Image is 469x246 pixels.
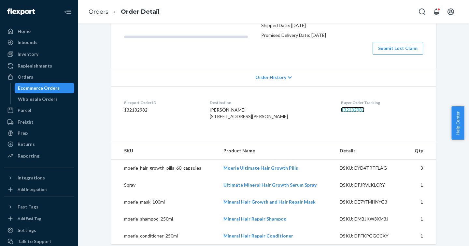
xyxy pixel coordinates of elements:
[4,173,74,183] button: Integrations
[406,227,436,244] td: 1
[18,238,51,245] div: Talk to Support
[4,117,74,127] a: Freight
[4,128,74,138] a: Prep
[406,210,436,227] td: 1
[416,5,429,18] button: Open Search Box
[18,107,31,114] div: Parcel
[18,227,36,234] div: Settings
[18,141,35,147] div: Returns
[121,8,160,15] a: Order Detail
[451,106,464,140] button: Help Center
[4,186,74,193] a: Add Integration
[223,216,287,222] a: Mineral Hair Repair Shampoo
[18,175,45,181] div: Integrations
[341,100,423,105] dt: Buyer Order Tracking
[444,5,457,18] button: Open account menu
[18,51,38,57] div: Inventory
[61,5,74,18] button: Close Navigation
[373,42,423,55] button: Submit Lost Claim
[111,210,218,227] td: moerie_shampoo_250ml
[223,182,317,188] a: Ultimate Mineral Hair Growth Serum Spray
[4,215,74,223] a: Add Fast Tag
[406,160,436,177] td: 3
[4,139,74,149] a: Returns
[341,107,364,113] a: 132132982
[18,216,41,221] div: Add Fast Tag
[15,83,75,93] a: Ecommerce Orders
[111,142,218,160] th: SKU
[15,94,75,104] a: Wholesale Orders
[223,233,293,238] a: Mineral Hair Repair Conditioner
[111,193,218,210] td: moerie_mask_100ml
[18,28,31,35] div: Home
[4,105,74,115] a: Parcel
[406,177,436,193] td: 1
[340,199,401,205] div: DSKU: DE7YFMHNYG3
[261,32,423,38] p: Promised Delivery Date: [DATE]
[4,61,74,71] a: Replenishments
[4,151,74,161] a: Reporting
[4,202,74,212] button: Fast Tags
[18,187,47,192] div: Add Integration
[111,177,218,193] td: Spray
[89,8,108,15] a: Orders
[340,182,401,188] div: DSKU: DPJRVLKLCRY
[255,74,286,81] span: Order History
[340,233,401,239] div: DSKU: DPFKPGGCCXY
[83,2,165,22] ol: breadcrumbs
[18,85,60,91] div: Ecommerce Orders
[18,119,34,125] div: Freight
[18,153,39,159] div: Reporting
[430,5,443,18] button: Open notifications
[210,107,288,119] span: [PERSON_NAME] [STREET_ADDRESS][PERSON_NAME]
[406,142,436,160] th: Qty
[18,204,38,210] div: Fast Tags
[223,165,298,171] a: Moerie Ultimate Hair Growth Pills
[111,160,218,177] td: moerie_hair_growth_pills_60_capsules
[223,199,316,205] a: Mineral Hair Growth and Hair Repair Mask
[4,26,74,37] a: Home
[406,193,436,210] td: 1
[4,49,74,59] a: Inventory
[18,39,37,46] div: Inbounds
[210,100,331,105] dt: Destination
[4,225,74,236] a: Settings
[218,142,334,160] th: Product Name
[18,63,52,69] div: Replenishments
[340,216,401,222] div: DSKU: DMBJKW3XM3J
[4,37,74,48] a: Inbounds
[124,107,199,113] dd: 132132982
[18,96,58,102] div: Wholesale Orders
[18,130,28,136] div: Prep
[111,227,218,244] td: moerie_conditioner_250ml
[124,100,199,105] dt: Flexport Order ID
[18,74,33,80] div: Orders
[340,165,401,171] div: DSKU: DYD4TRTFLAG
[7,8,35,15] img: Flexport logo
[4,72,74,82] a: Orders
[261,22,423,29] p: Shipped Date: [DATE]
[334,142,406,160] th: Details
